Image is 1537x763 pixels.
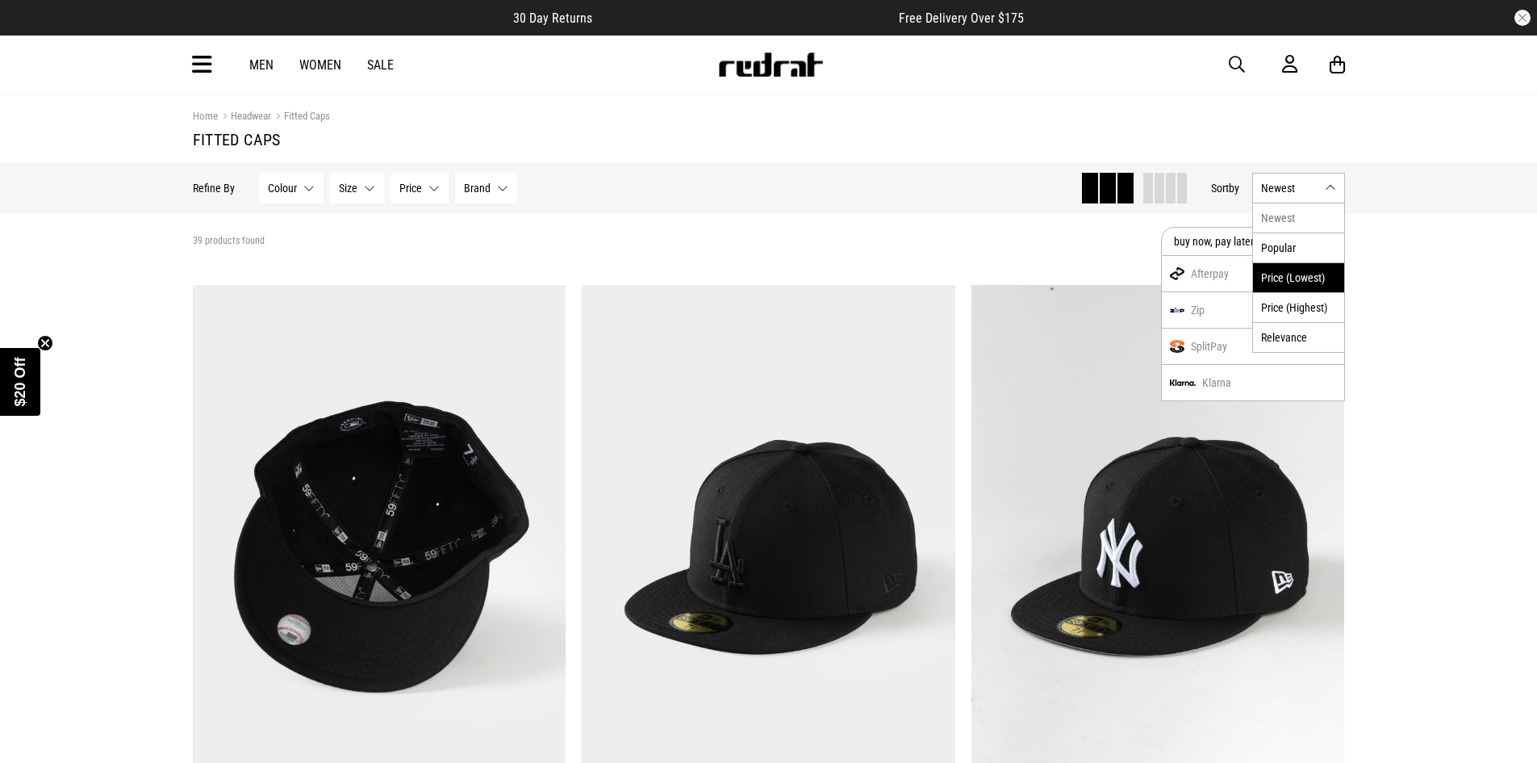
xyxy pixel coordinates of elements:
[1174,232,1308,251] span: buy now, pay later option
[1253,203,1344,233] li: Newest
[37,335,53,351] button: Close teaser
[1162,365,1344,400] div: Klarna
[1261,182,1318,195] span: Newest
[1253,262,1344,292] li: Price (Lowest)
[13,6,61,55] button: Open LiveChat chat widget
[249,57,274,73] a: Men
[1170,267,1184,280] img: ico-ap-afterpay.png
[1170,308,1184,313] img: zip-logo.svg
[899,10,1024,26] span: Free Delivery Over $175
[513,10,592,26] span: 30 Day Returns
[339,182,357,195] span: Size
[464,182,491,195] span: Brand
[399,182,422,195] span: Price
[1170,340,1184,354] img: splitpay-icon.png
[1253,233,1344,262] li: Popular
[455,173,517,203] button: Brand
[330,173,384,203] button: Size
[193,182,235,195] p: Refine By
[367,57,394,73] a: Sale
[299,57,341,73] a: Women
[391,173,449,203] button: Price
[1253,292,1344,322] li: Price (Highest)
[193,235,265,248] span: 39 products found
[193,110,218,122] a: Home
[12,357,28,406] span: $20 Off
[1162,329,1344,365] div: SplitPay
[1162,292,1344,329] div: Zip
[1253,322,1344,352] li: Relevance
[1162,256,1344,292] div: Afterpay
[1211,178,1239,198] button: Sortby
[1252,173,1345,203] button: Newest
[717,52,824,77] img: Redrat logo
[271,110,330,125] a: Fitted Caps
[193,130,1345,149] h1: Fitted Caps
[1170,379,1196,385] img: logo-klarna.svg
[218,110,271,125] a: Headwear
[624,10,867,26] iframe: Customer reviews powered by Trustpilot
[1229,182,1239,195] span: by
[268,182,297,195] span: Colour
[1161,227,1345,256] button: buy now, pay later option
[259,173,324,203] button: Colour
